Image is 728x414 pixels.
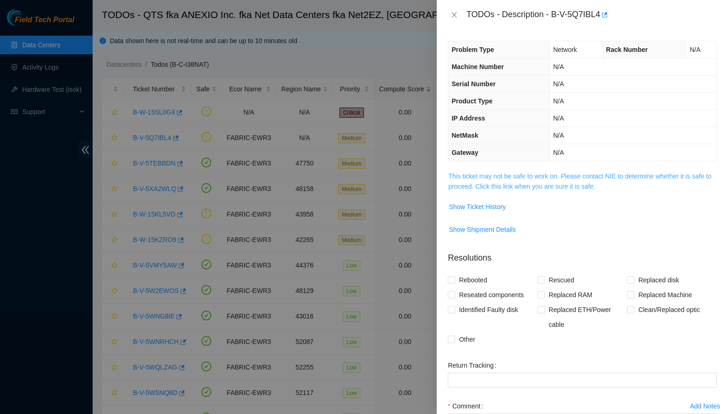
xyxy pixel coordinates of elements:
[690,46,700,53] span: N/A
[455,302,522,317] span: Identified Faulty disk
[455,273,491,287] span: Rebooted
[455,332,479,347] span: Other
[634,273,683,287] span: Replaced disk
[448,222,516,237] button: Show Shipment Details
[455,287,527,302] span: Reseated components
[634,302,703,317] span: Clean/Replaced optic
[448,358,500,373] label: Return Tracking
[553,149,564,156] span: N/A
[452,80,496,88] span: Serial Number
[451,11,458,19] span: close
[545,287,596,302] span: Replaced RAM
[452,132,478,139] span: NetMask
[553,46,577,53] span: Network
[448,199,506,214] button: Show Ticket History
[553,97,564,105] span: N/A
[452,149,478,156] span: Gateway
[452,97,492,105] span: Product Type
[634,287,696,302] span: Replaced Machine
[452,63,504,70] span: Machine Number
[553,80,564,88] span: N/A
[448,373,717,388] input: Return Tracking
[553,115,564,122] span: N/A
[690,399,721,414] button: Add Notes
[449,224,516,235] span: Show Shipment Details
[452,46,494,53] span: Problem Type
[553,132,564,139] span: N/A
[466,7,717,22] div: TODOs - Description - B-V-5Q7IBL4
[448,172,711,190] a: This ticket may not be safe to work on. Please contact NIE to determine whether it is safe to pro...
[452,115,485,122] span: IP Address
[606,46,648,53] span: Rack Number
[448,11,461,19] button: Close
[448,244,717,264] p: Resolutions
[690,403,720,409] div: Add Notes
[449,202,506,212] span: Show Ticket History
[545,273,578,287] span: Rescued
[553,63,564,70] span: N/A
[545,302,628,332] span: Replaced ETH/Power cable
[448,399,487,414] label: Comment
